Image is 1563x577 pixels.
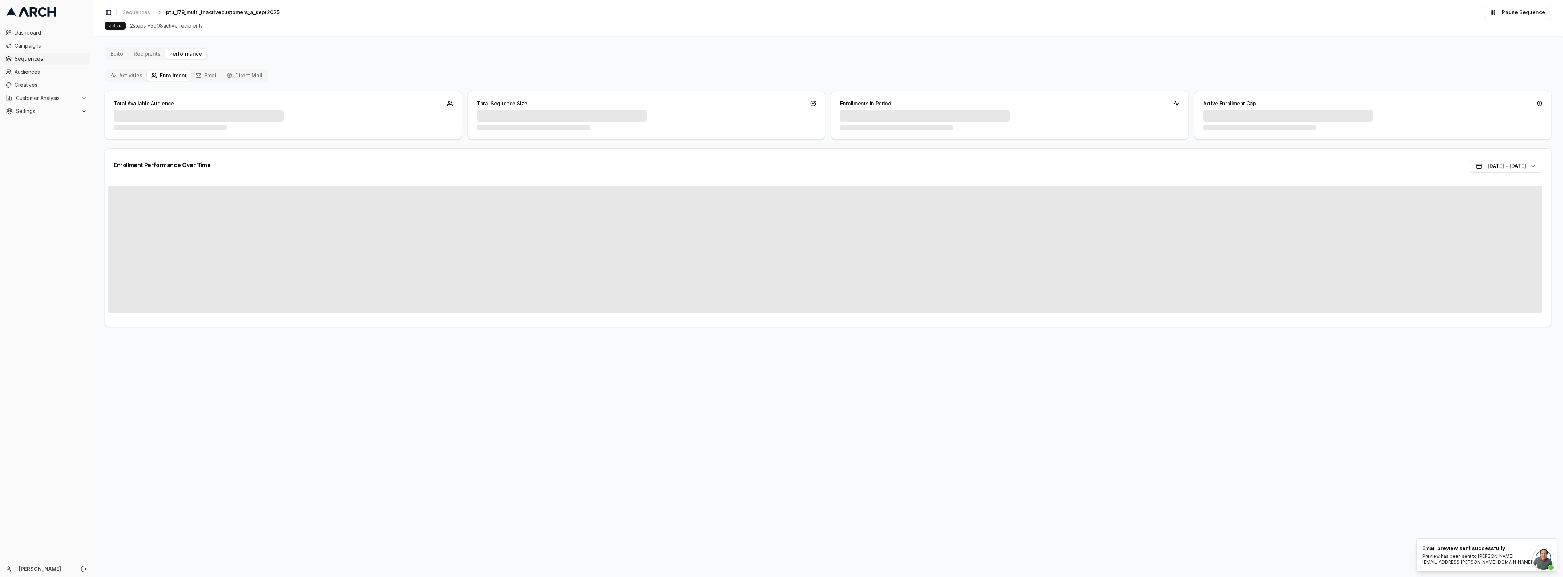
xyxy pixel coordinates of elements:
div: Enrollment Performance Over Time [114,162,210,168]
div: Total Sequence Size [477,100,527,107]
span: Audiences [15,68,87,76]
button: Activities [106,70,147,81]
a: Audiences [3,66,90,78]
span: Creatives [15,81,87,89]
a: Campaigns [3,40,90,52]
button: Enrollment [147,70,191,81]
span: Campaigns [15,42,87,49]
a: Dashboard [3,27,90,39]
button: Email [191,70,222,81]
span: Sequences [15,55,87,62]
a: [PERSON_NAME] [19,565,73,573]
span: Settings [16,108,78,115]
div: active [105,22,126,30]
nav: breadcrumb [120,7,291,17]
button: [DATE] - [DATE] [1470,160,1542,173]
button: Pause Sequence [1484,6,1551,19]
a: Sequences [120,7,153,17]
span: ptu_179_multi_inactivecustomers_a_sept2025 [166,9,280,16]
button: Recipients [129,49,165,59]
button: Log out [79,564,89,574]
span: Dashboard [15,29,87,36]
span: Sequences [122,9,150,16]
a: Sequences [3,53,90,65]
span: Customer Analysis [16,94,78,102]
div: Total Available Audience [114,100,174,107]
div: Enrollments in Period [840,100,891,107]
div: Email preview sent successfully! [1422,545,1548,552]
button: Performance [165,49,206,59]
div: Open chat [1532,548,1554,570]
div: Active Enrollment Cap [1203,100,1256,107]
span: 2 steps • 5908 active recipients [130,22,203,29]
button: Direct Mail [222,70,267,81]
a: Creatives [3,79,90,91]
button: Editor [106,49,129,59]
div: Preview has been sent to [PERSON_NAME][EMAIL_ADDRESS][PERSON_NAME][DOMAIN_NAME] [1422,553,1548,565]
button: Customer Analysis [3,92,90,104]
button: Settings [3,105,90,117]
